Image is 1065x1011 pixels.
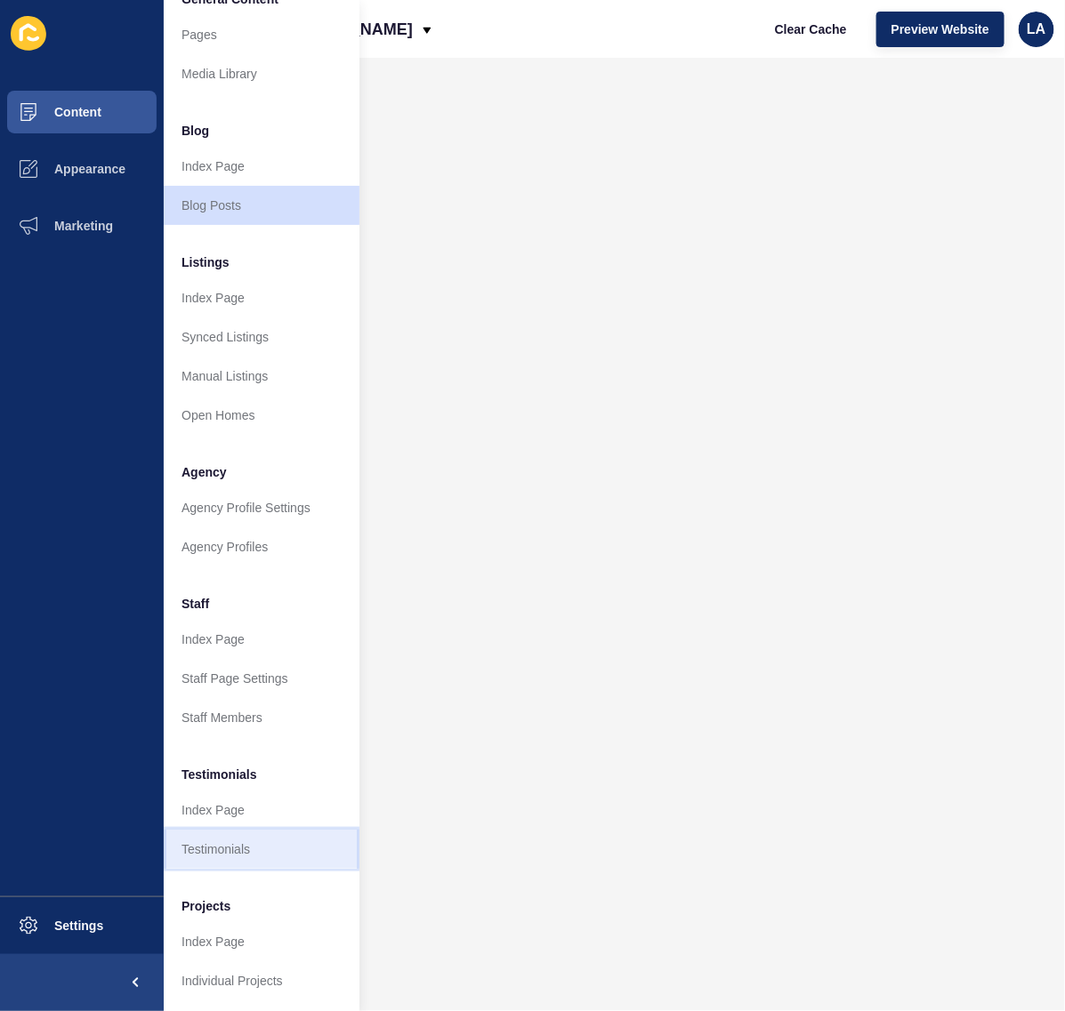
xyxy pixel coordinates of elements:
[182,595,209,613] span: Staff
[182,253,230,271] span: Listings
[876,12,1004,47] button: Preview Website
[164,186,359,225] a: Blog Posts
[164,961,359,1000] a: Individual Projects
[182,766,257,783] span: Testimonials
[760,12,862,47] button: Clear Cache
[775,20,847,38] span: Clear Cache
[182,463,227,481] span: Agency
[164,698,359,737] a: Staff Members
[164,278,359,317] a: Index Page
[164,147,359,186] a: Index Page
[164,659,359,698] a: Staff Page Settings
[164,317,359,357] a: Synced Listings
[182,122,209,140] span: Blog
[164,830,359,869] a: Testimonials
[164,922,359,961] a: Index Page
[164,15,359,54] a: Pages
[164,488,359,527] a: Agency Profile Settings
[1027,20,1045,38] span: LA
[164,54,359,93] a: Media Library
[182,897,230,915] span: Projects
[164,396,359,435] a: Open Homes
[164,790,359,830] a: Index Page
[892,20,989,38] span: Preview Website
[164,620,359,659] a: Index Page
[164,527,359,566] a: Agency Profiles
[164,357,359,396] a: Manual Listings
